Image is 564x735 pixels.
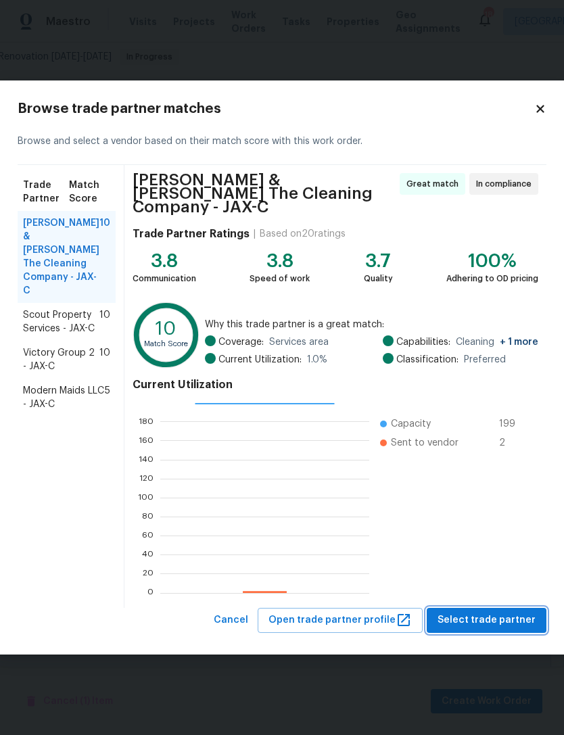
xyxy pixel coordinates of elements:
span: [PERSON_NAME] & [PERSON_NAME] The Cleaning Company - JAX-C [23,216,99,298]
div: 3.7 [364,254,393,268]
text: 60 [142,531,154,540]
button: Open trade partner profile [258,608,423,633]
span: 10 [99,308,110,335]
h4: Current Utilization [133,378,538,392]
span: Scout Property Services - JAX-C [23,308,99,335]
span: 1.0 % [307,353,327,366]
button: Cancel [208,608,254,633]
text: 20 [143,570,154,578]
text: 100 [138,494,154,502]
text: 160 [139,437,154,445]
div: 3.8 [250,254,310,268]
div: Based on 20 ratings [260,227,346,241]
text: 80 [142,513,154,521]
span: Cleaning [456,335,538,349]
span: 199 [499,417,521,431]
text: Match Score [144,340,188,348]
h4: Trade Partner Ratings [133,227,250,241]
span: 10 [99,346,110,373]
div: Quality [364,272,393,285]
span: Why this trade partner is a great match: [205,318,538,331]
text: 180 [139,417,154,425]
div: Browse and select a vendor based on their match score with this work order. [18,118,546,165]
h2: Browse trade partner matches [18,102,534,116]
span: In compliance [476,177,537,191]
span: 2 [499,436,521,450]
span: Current Utilization: [218,353,302,366]
div: 3.8 [133,254,196,268]
span: Open trade partner profile [268,612,412,629]
span: Match Score [69,179,110,206]
span: Select trade partner [438,612,536,629]
text: 10 [156,321,176,339]
div: Speed of work [250,272,310,285]
span: [PERSON_NAME] & [PERSON_NAME] The Cleaning Company - JAX-C [133,173,396,214]
text: 0 [147,589,154,597]
div: Adhering to OD pricing [446,272,538,285]
span: Capabilities: [396,335,450,349]
div: Communication [133,272,196,285]
text: 40 [142,550,154,559]
span: Victory Group 2 - JAX-C [23,346,99,373]
span: Coverage: [218,335,264,349]
span: Services area [269,335,329,349]
text: 140 [139,456,154,464]
span: 10 [99,216,110,298]
span: Modern Maids LLC - JAX-C [23,384,105,411]
span: Sent to vendor [391,436,459,450]
span: Great match [406,177,464,191]
text: 120 [139,475,154,483]
span: Capacity [391,417,431,431]
span: Classification: [396,353,459,366]
button: Select trade partner [427,608,546,633]
div: | [250,227,260,241]
span: + 1 more [500,337,538,347]
span: Preferred [464,353,506,366]
div: 100% [446,254,538,268]
span: Trade Partner [23,179,69,206]
span: 5 [105,384,110,411]
span: Cancel [214,612,248,629]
